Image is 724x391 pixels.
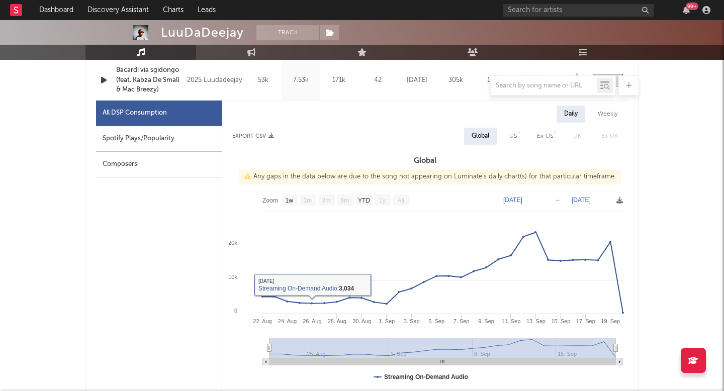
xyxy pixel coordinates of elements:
text: Zoom [262,197,278,204]
text: 5. Sep [428,318,444,324]
text: 19. Sep [601,318,620,324]
div: LuuDaDeejay [161,25,244,40]
div: All DSP Consumption [103,107,167,119]
text: 26. Aug [303,318,321,324]
text: 3m [322,197,331,204]
input: Search for artists [503,4,654,17]
text: 24. Aug [278,318,297,324]
text: 0 [234,308,237,314]
button: Track [256,25,319,40]
div: 2025 Luudadeejay [187,74,242,86]
text: 1. Sep [379,318,395,324]
button: Export CSV [232,133,274,139]
div: Any gaps in the data below are due to the song not appearing on Luminate's daily chart(s) for tha... [239,169,621,184]
text: 6m [341,197,349,204]
text: 22. Aug [253,318,271,324]
text: → [555,197,561,204]
text: 9. Sep [478,318,494,324]
h3: Global [222,155,628,167]
a: Bacardi via sgidongo (feat. Kabza De Small & Mac Breezy) [116,65,182,95]
div: 99 + [686,3,698,10]
text: 20k [228,240,237,246]
input: Search by song name or URL [491,82,597,90]
text: 28. Aug [328,318,346,324]
div: All DSP Consumption [96,101,222,126]
div: US [509,130,517,142]
text: [DATE] [503,197,522,204]
div: Daily [557,106,585,123]
text: 1m [304,197,312,204]
text: 7. Sep [454,318,470,324]
div: Weekly [590,106,625,123]
text: [DATE] [572,197,591,204]
div: Spotify Plays/Popularity [96,126,222,152]
text: 1y [379,197,386,204]
text: 1w [286,197,294,204]
text: All [397,197,404,204]
text: Streaming On-Demand Audio [384,373,468,380]
div: Global [472,130,489,142]
text: 15. Sep [551,318,570,324]
text: 13. Sep [526,318,546,324]
text: 17. Sep [576,318,595,324]
div: Composers [96,152,222,177]
text: 10k [228,274,237,280]
button: 99+ [683,6,690,14]
text: 3. Sep [404,318,420,324]
text: 30. Aug [352,318,371,324]
text: 11. Sep [502,318,521,324]
text: YTD [358,197,370,204]
div: Ex-US [537,130,553,142]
